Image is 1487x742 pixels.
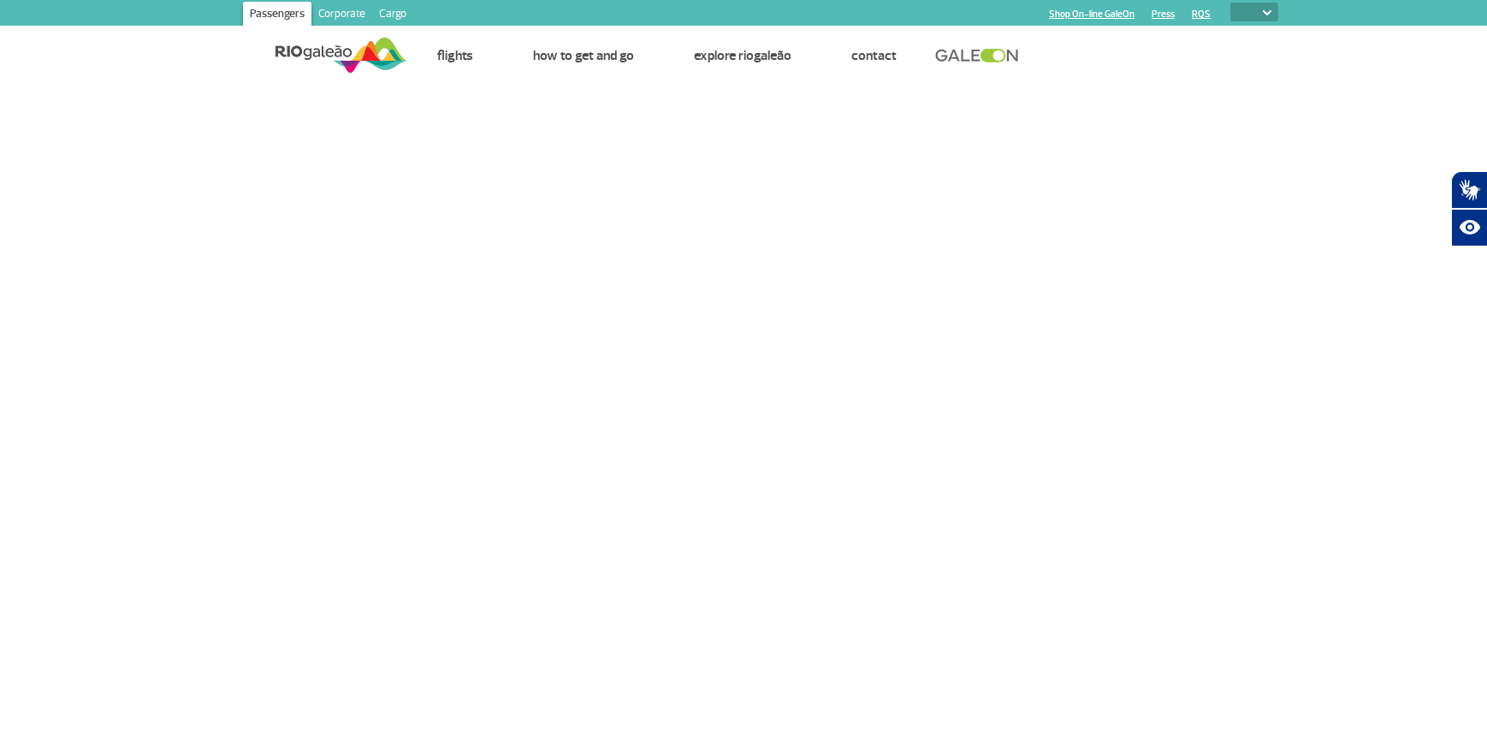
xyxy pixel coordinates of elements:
a: Passengers [243,2,311,29]
a: Contact [851,47,897,64]
a: Press [1152,9,1175,20]
div: Plugin de acessibilidade da Hand Talk. [1451,171,1487,246]
a: How to get and go [533,47,634,64]
a: RQS [1192,9,1211,20]
a: Flights [437,47,473,64]
a: Shop On-line GaleOn [1049,9,1135,20]
a: Cargo [372,2,413,29]
button: Abrir recursos assistivos. [1451,209,1487,246]
button: Abrir tradutor de língua de sinais. [1451,171,1487,209]
a: Explore RIOgaleão [694,47,791,64]
a: Corporate [311,2,372,29]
